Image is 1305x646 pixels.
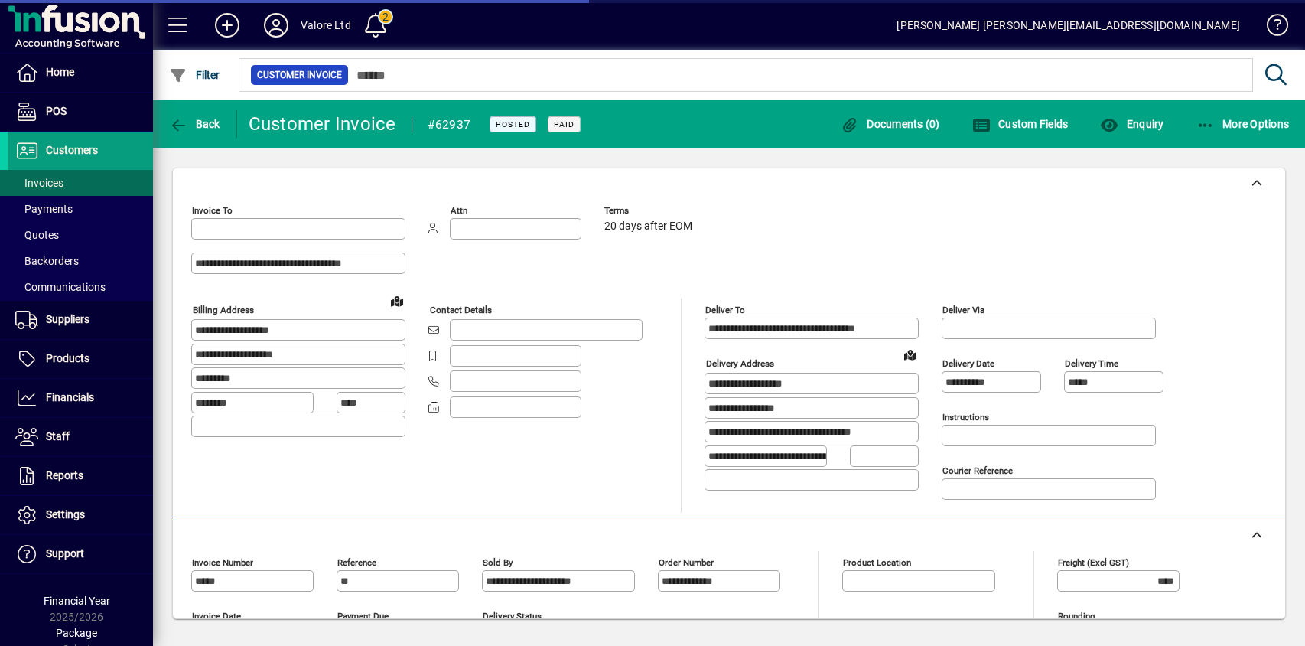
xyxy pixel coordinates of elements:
mat-label: Product location [843,557,911,568]
a: Financials [8,379,153,417]
mat-label: Instructions [942,412,989,423]
span: Paid [554,119,574,129]
div: Customer Invoice [249,112,396,136]
a: Reports [8,457,153,495]
a: Quotes [8,222,153,248]
span: Quotes [15,229,59,241]
a: Backorders [8,248,153,274]
span: Payments [15,203,73,215]
a: Payments [8,196,153,222]
mat-label: Order number [659,557,714,568]
mat-label: Attn [451,205,467,216]
span: Financial Year [44,595,110,607]
mat-label: Delivery time [1065,358,1118,369]
app-page-header-button: Back [153,110,237,138]
mat-label: Reference [337,557,376,568]
div: [PERSON_NAME] [PERSON_NAME][EMAIL_ADDRESS][DOMAIN_NAME] [897,13,1240,38]
span: Suppliers [46,313,89,325]
span: More Options [1196,118,1290,130]
span: Invoices [15,177,63,189]
mat-label: Invoice date [192,611,241,622]
mat-label: Invoice To [192,205,233,216]
div: Valore Ltd [301,13,351,38]
mat-label: Freight (excl GST) [1058,557,1129,568]
span: Enquiry [1100,118,1163,130]
a: View on map [898,342,923,367]
span: Products [46,352,89,364]
span: POS [46,105,67,117]
div: #62937 [428,113,471,137]
span: 20 days after EOM [604,220,692,233]
span: Customers [46,144,98,156]
a: Support [8,535,153,573]
button: Custom Fields [968,110,1072,138]
mat-label: Delivery date [942,358,994,369]
mat-label: Delivery status [483,611,542,622]
button: Filter [165,61,224,89]
mat-label: Rounding [1058,611,1095,622]
a: Products [8,340,153,378]
a: Settings [8,496,153,534]
span: Support [46,547,84,560]
a: Communications [8,274,153,300]
span: Communications [15,281,106,293]
span: Documents (0) [841,118,940,130]
a: Invoices [8,170,153,196]
a: Knowledge Base [1255,3,1286,53]
span: Settings [46,508,85,520]
button: Back [165,110,224,138]
a: POS [8,93,153,131]
span: Terms [604,206,696,216]
span: Financials [46,391,94,403]
a: View on map [385,289,409,313]
a: Suppliers [8,301,153,339]
mat-label: Deliver via [942,305,984,315]
mat-label: Courier Reference [942,465,1013,476]
button: Enquiry [1096,110,1167,138]
button: Documents (0) [837,110,944,138]
button: More Options [1193,110,1294,138]
span: Package [56,627,97,639]
span: Home [46,66,74,78]
span: Customer Invoice [257,67,342,83]
button: Profile [252,11,301,39]
span: Filter [169,69,220,81]
mat-label: Deliver To [705,305,745,315]
span: Back [169,118,220,130]
span: Staff [46,430,70,442]
span: Reports [46,469,83,481]
mat-label: Payment due [337,611,389,622]
button: Add [203,11,252,39]
span: Backorders [15,255,79,267]
mat-label: Invoice number [192,557,253,568]
a: Home [8,54,153,92]
mat-label: Sold by [483,557,513,568]
a: Staff [8,418,153,456]
span: Posted [496,119,530,129]
span: Custom Fields [972,118,1069,130]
